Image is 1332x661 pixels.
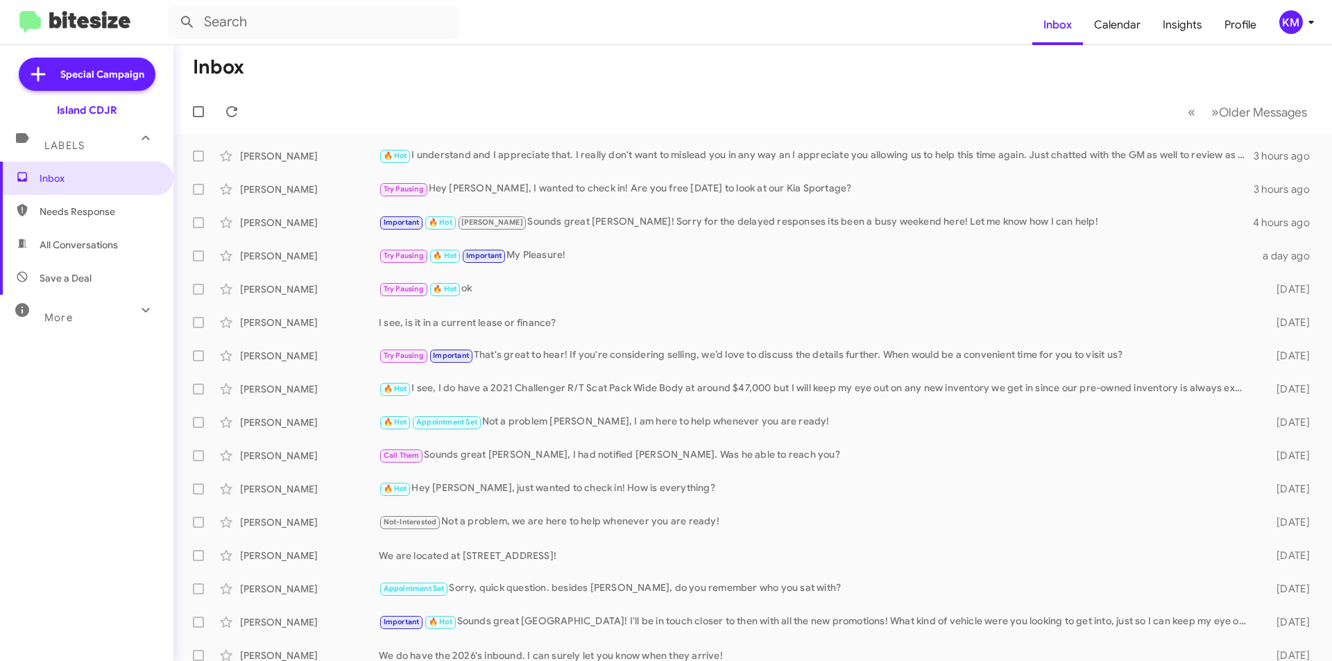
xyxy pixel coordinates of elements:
[1254,482,1321,496] div: [DATE]
[416,418,477,427] span: Appointment Set
[429,617,452,626] span: 🔥 Hot
[240,149,379,163] div: [PERSON_NAME]
[193,56,244,78] h1: Inbox
[1254,615,1321,629] div: [DATE]
[379,447,1254,463] div: Sounds great [PERSON_NAME], I had notified [PERSON_NAME]. Was he able to reach you?
[384,617,420,626] span: Important
[1279,10,1303,34] div: KM
[379,581,1254,596] div: Sorry, quick question. besides [PERSON_NAME], do you remember who you sat with?
[1254,515,1321,529] div: [DATE]
[384,451,420,460] span: Call Them
[240,415,379,429] div: [PERSON_NAME]
[240,316,379,329] div: [PERSON_NAME]
[433,351,469,360] span: Important
[1188,103,1195,121] span: «
[1180,98,1315,126] nav: Page navigation example
[240,549,379,563] div: [PERSON_NAME]
[1032,5,1083,45] a: Inbox
[1267,10,1317,34] button: KM
[1179,98,1204,126] button: Previous
[240,216,379,230] div: [PERSON_NAME]
[240,349,379,363] div: [PERSON_NAME]
[240,282,379,296] div: [PERSON_NAME]
[240,249,379,263] div: [PERSON_NAME]
[379,316,1254,329] div: I see, is it in a current lease or finance?
[1083,5,1152,45] a: Calendar
[1254,349,1321,363] div: [DATE]
[1254,316,1321,329] div: [DATE]
[240,449,379,463] div: [PERSON_NAME]
[1254,249,1321,263] div: a day ago
[384,384,407,393] span: 🔥 Hot
[1213,5,1267,45] a: Profile
[40,238,118,252] span: All Conversations
[384,517,437,526] span: Not-Interested
[40,205,157,218] span: Needs Response
[1254,415,1321,429] div: [DATE]
[1254,449,1321,463] div: [DATE]
[240,382,379,396] div: [PERSON_NAME]
[384,184,424,194] span: Try Pausing
[433,251,456,260] span: 🔥 Hot
[379,381,1254,397] div: I see, I do have a 2021 Challenger R/T Scat Pack Wide Body at around $47,000 but I will keep my e...
[60,67,144,81] span: Special Campaign
[384,151,407,160] span: 🔥 Hot
[384,351,424,360] span: Try Pausing
[379,347,1254,363] div: That's great to hear! If you're considering selling, we’d love to discuss the details further. Wh...
[240,615,379,629] div: [PERSON_NAME]
[1203,98,1315,126] button: Next
[240,582,379,596] div: [PERSON_NAME]
[433,284,456,293] span: 🔥 Hot
[44,311,73,324] span: More
[44,139,85,152] span: Labels
[379,514,1254,530] div: Not a problem, we are here to help whenever you are ready!
[384,284,424,293] span: Try Pausing
[168,6,459,39] input: Search
[1254,382,1321,396] div: [DATE]
[379,614,1254,630] div: Sounds great [GEOGRAPHIC_DATA]! I'll be in touch closer to then with all the new promotions! What...
[384,251,424,260] span: Try Pausing
[384,418,407,427] span: 🔥 Hot
[1254,149,1321,163] div: 3 hours ago
[379,481,1254,497] div: Hey [PERSON_NAME], just wanted to check in! How is everything?
[1254,182,1321,196] div: 3 hours ago
[429,218,452,227] span: 🔥 Hot
[379,281,1254,297] div: ok
[379,181,1254,197] div: Hey [PERSON_NAME], I wanted to check in! Are you free [DATE] to look at our Kia Sportage?
[379,214,1253,230] div: Sounds great [PERSON_NAME]! Sorry for the delayed responses its been a busy weekend here! Let me ...
[379,148,1254,164] div: I understand and I appreciate that. I really don't want to mislead you in any way an I appreciate...
[240,182,379,196] div: [PERSON_NAME]
[1253,216,1321,230] div: 4 hours ago
[466,251,502,260] span: Important
[384,584,445,593] span: Appointment Set
[379,248,1254,264] div: My Pleasure!
[1254,549,1321,563] div: [DATE]
[1254,282,1321,296] div: [DATE]
[384,218,420,227] span: Important
[379,549,1254,563] div: We are located at [STREET_ADDRESS]!
[40,171,157,185] span: Inbox
[240,515,379,529] div: [PERSON_NAME]
[1211,103,1219,121] span: »
[384,484,407,493] span: 🔥 Hot
[461,218,523,227] span: [PERSON_NAME]
[40,271,92,285] span: Save a Deal
[1219,105,1307,120] span: Older Messages
[57,103,117,117] div: Island CDJR
[19,58,155,91] a: Special Campaign
[1152,5,1213,45] a: Insights
[379,414,1254,430] div: Not a problem [PERSON_NAME], I am here to help whenever you are ready!
[1254,582,1321,596] div: [DATE]
[240,482,379,496] div: [PERSON_NAME]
